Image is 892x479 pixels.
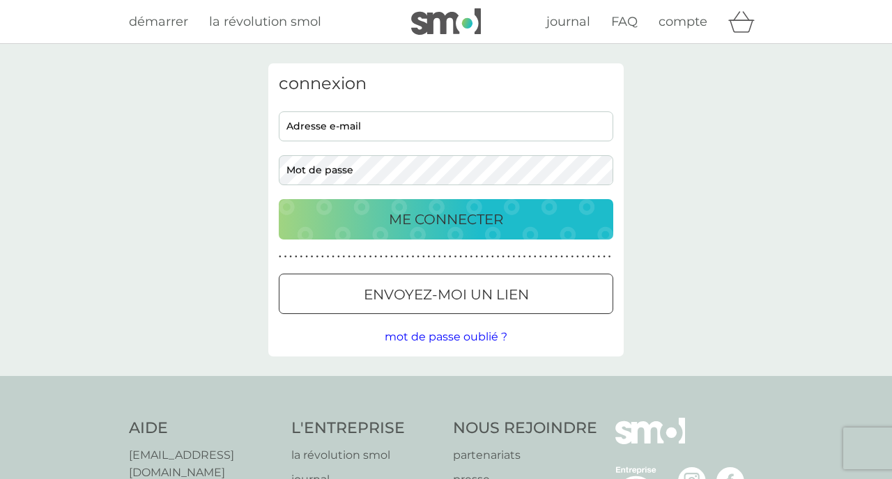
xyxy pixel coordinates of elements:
a: partenariats [453,446,597,464]
p: ● [507,253,510,260]
div: panier [728,8,763,36]
p: ● [486,253,489,260]
p: ● [390,253,393,260]
p: ● [343,253,346,260]
a: la révolution smol [291,446,440,464]
p: ● [534,253,537,260]
p: ● [374,253,377,260]
img: smol [615,418,685,465]
p: ● [438,253,441,260]
a: journal [546,12,590,32]
p: ● [598,253,601,260]
span: journal [546,14,590,29]
p: ● [518,253,521,260]
p: ● [449,253,452,260]
h4: L'ENTREPRISE [291,418,440,439]
span: mot de passe oublié ? [385,330,507,343]
p: ● [412,253,415,260]
p: ● [550,253,553,260]
p: ● [279,253,282,260]
p: ● [380,253,383,260]
button: envoyez-moi un lien [279,274,613,314]
p: ● [566,253,569,260]
p: ● [311,253,314,260]
p: ● [305,253,308,260]
p: ● [603,253,606,260]
p: ● [502,253,505,260]
p: ● [560,253,563,260]
p: ● [433,253,436,260]
h4: NOUS REJOINDRE [453,418,597,439]
p: ● [539,253,542,260]
p: ● [582,253,585,260]
p: ● [608,253,611,260]
p: ● [481,253,484,260]
a: FAQ [611,12,638,32]
p: ● [321,253,324,260]
p: ● [470,253,473,260]
p: ● [337,253,340,260]
button: mot de passe oublié ? [385,328,507,346]
p: ● [327,253,330,260]
p: ● [401,253,403,260]
p: ● [523,253,526,260]
p: ● [491,253,494,260]
p: ● [513,253,516,260]
p: ● [364,253,367,260]
p: ● [475,253,478,260]
p: ● [417,253,420,260]
span: compte [659,14,707,29]
p: ● [332,253,334,260]
span: démarrer [129,14,188,29]
p: ● [422,253,425,260]
p: ● [396,253,399,260]
p: ME CONNECTER [389,208,503,230]
p: ● [592,253,595,260]
h3: connexion [279,74,613,94]
a: démarrer [129,12,188,32]
a: la révolution smol [209,12,321,32]
p: ● [587,253,590,260]
p: ● [576,253,579,260]
p: ● [454,253,457,260]
span: la révolution smol [209,14,321,29]
p: ● [544,253,547,260]
p: ● [406,253,409,260]
p: ● [348,253,351,260]
p: ● [443,253,446,260]
p: ● [528,253,531,260]
h4: AIDE [129,418,277,439]
a: compte [659,12,707,32]
p: ● [358,253,361,260]
p: ● [295,253,298,260]
p: ● [497,253,500,260]
p: ● [284,253,287,260]
p: ● [571,253,574,260]
p: ● [459,253,462,260]
p: ● [555,253,558,260]
p: envoyez-moi un lien [364,283,529,306]
p: ● [428,253,431,260]
p: ● [385,253,388,260]
p: ● [316,253,318,260]
button: ME CONNECTER [279,199,613,239]
p: ● [465,253,468,260]
p: ● [289,253,292,260]
img: smol [411,8,481,35]
p: ● [353,253,356,260]
p: ● [369,253,372,260]
p: ● [300,253,303,260]
span: FAQ [611,14,638,29]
